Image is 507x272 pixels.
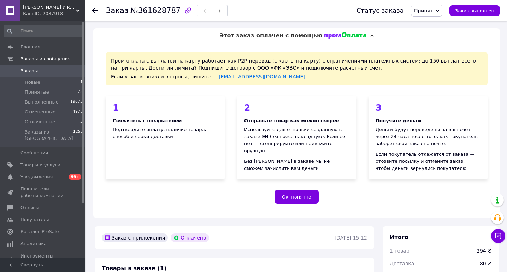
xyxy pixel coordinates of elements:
div: Деньги будут переведены на ваш счет через 24 часа после того, как покупатель заберет свой заказ н... [376,126,481,147]
span: Заказы и сообщения [20,56,71,62]
span: Принятые [25,89,49,95]
span: 1 [80,79,83,85]
span: Заказ выполнен [455,8,494,13]
b: Получите деньги [376,118,421,123]
img: evopay logo [324,32,367,39]
span: Игрушки и канцтовары «Плюшево» [23,4,76,11]
span: Итого [390,234,408,241]
span: 4978 [73,109,83,115]
div: 80 ₴ [476,256,496,271]
span: Каталог ProSale [20,229,59,235]
span: Принят [414,8,433,13]
input: Поиск [4,25,83,37]
button: Ок, понятно [275,190,319,204]
span: 1 товар [390,248,409,254]
span: Новые [25,79,40,85]
span: 19675 [70,99,83,105]
span: №361628787 [130,6,181,15]
span: 1255 [73,129,83,142]
span: Заказы [20,68,38,74]
span: Сообщения [20,150,48,156]
div: Если покупатель откажется от заказа — отозвите посылку и отмените заказ, чтобы деньги вернулись п... [376,151,481,172]
div: Подтвердите оплату, наличие товара, способ и сроки доставки [113,126,218,140]
button: Заказ выполнен [449,5,500,16]
span: Выполненные [25,99,59,105]
time: [DATE] 15:12 [335,235,367,241]
span: Этот заказ оплачен с помощью [219,32,322,39]
div: 3 [376,103,481,112]
div: Заказ с приложения [102,233,168,242]
div: Оплачено [171,233,209,242]
b: Отправьте товар как можно скорее [244,118,339,123]
span: Товары и услуги [20,162,60,168]
span: Отзывы [20,205,39,211]
span: Заказы из [GEOGRAPHIC_DATA] [25,129,73,142]
span: Заказ [106,6,128,15]
span: Инструменты вебмастера и SEO [20,253,65,266]
div: 294 ₴ [477,247,491,254]
div: 1 [113,103,218,112]
div: Статус заказа [356,7,404,14]
div: Пром-оплата с выплатой на карту работает как P2P-перевод (с карты на карту) с ограничениями плате... [106,52,488,85]
span: Покупатели [20,217,49,223]
span: Аналитика [20,241,47,247]
span: 5 [80,119,83,125]
span: Уведомления [20,174,53,180]
span: Отмененные [25,109,55,115]
button: Чат с покупателем [491,229,505,243]
div: Используйте для отправки созданную в заказе ЭН (экспресс-накладную). Если её нет — сгенерируйте и... [244,126,349,154]
span: Оплаченные [25,119,55,125]
a: [EMAIL_ADDRESS][DOMAIN_NAME] [219,74,305,79]
div: Без [PERSON_NAME] в заказе мы не сможем зачислить вам деньги [244,158,349,172]
div: Вернуться назад [92,7,98,14]
span: 99+ [69,174,81,180]
div: 2 [244,103,349,112]
span: Главная [20,44,40,50]
span: Товары в заказе (1) [102,265,166,272]
span: 25 [78,89,83,95]
span: Доставка [390,261,414,266]
span: Ок, понятно [282,194,311,200]
b: Свяжитесь с покупателем [113,118,182,123]
div: Если у вас возникли вопросы, пишите — [111,73,482,80]
div: Ваш ID: 2087918 [23,11,85,17]
span: Показатели работы компании [20,186,65,199]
